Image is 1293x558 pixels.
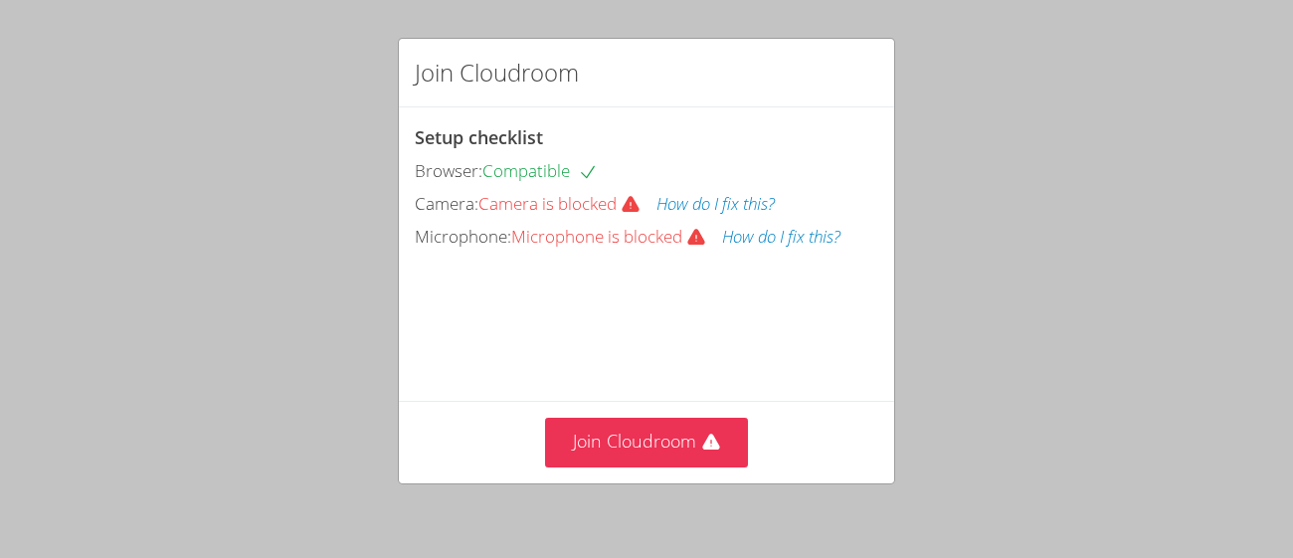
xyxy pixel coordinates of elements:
span: Camera is blocked [478,192,656,215]
button: How do I fix this? [656,190,775,219]
button: How do I fix this? [722,223,840,252]
span: Browser: [415,159,482,182]
span: Setup checklist [415,125,543,149]
span: Compatible [482,159,598,182]
h2: Join Cloudroom [415,55,579,91]
button: Join Cloudroom [545,418,749,466]
span: Microphone: [415,225,511,248]
span: Microphone is blocked [511,225,722,248]
span: Camera: [415,192,478,215]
